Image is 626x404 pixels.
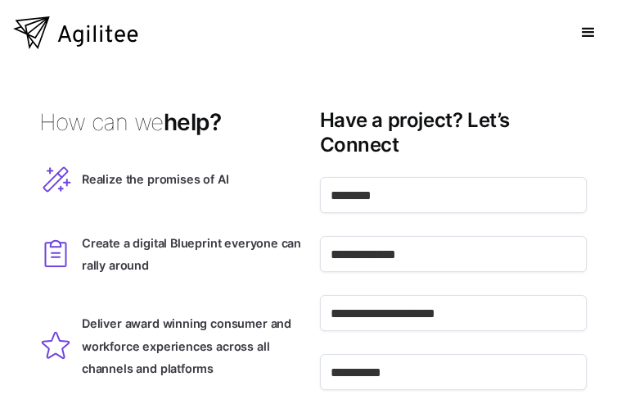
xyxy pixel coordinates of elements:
[13,16,138,49] a: home
[39,108,164,136] span: How can we
[82,168,228,190] div: Realize the promises of AI
[320,108,588,157] h3: Have a project? Let’s Connect
[564,8,613,57] div: menu
[82,232,307,276] div: Create a digital Blueprint everyone can rally around
[39,108,307,137] h3: help?
[82,312,307,379] div: Deliver award winning consumer and workforce experiences across all channels and platforms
